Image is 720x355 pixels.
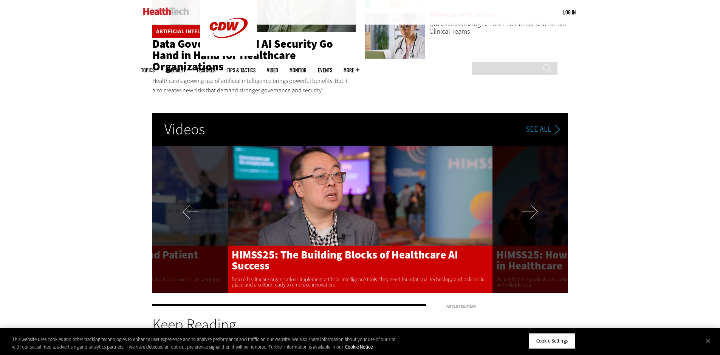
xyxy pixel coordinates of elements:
h2: Advertisement [446,304,560,308]
span: Specialty [166,67,186,73]
span: HIMSS25: The Building Blocks of Healthcare AI Success [232,248,458,273]
span: Topics [141,67,155,73]
img: Dr. Eric Poon [228,134,492,293]
a: Events [318,67,332,73]
p: Before healthcare organizations implement artificial intelligence tools, they need foundational t... [228,277,492,288]
div: User menu [563,8,576,16]
a: Features [197,67,215,73]
a: CDW [200,50,257,58]
button: Close [700,332,716,349]
h3: Videos [152,113,217,146]
a: Video [267,67,278,73]
img: Home [143,8,189,15]
div: This website uses cookies and other tracking technologies to enhance user experience and to analy... [12,336,396,350]
h2: Keep Reading [152,317,427,332]
span: More [344,67,359,73]
button: Cookie Settings [528,333,576,349]
a: Tips & Tactics [227,67,255,73]
a: MonITor [290,67,307,73]
a: Log in [563,9,576,16]
a: Next [492,146,568,293]
a: HIMSS25: The Building Blocks of Healthcare AI Success [228,246,492,271]
p: Healthcare’s growing use of artificial intelligence brings powerful benefits. But it also creates... [152,76,356,95]
a: doctor on laptop [364,12,425,60]
a: See All [526,125,567,134]
a: Previous [152,146,228,293]
a: More information about your privacy [345,344,373,350]
span: See All [526,125,551,133]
